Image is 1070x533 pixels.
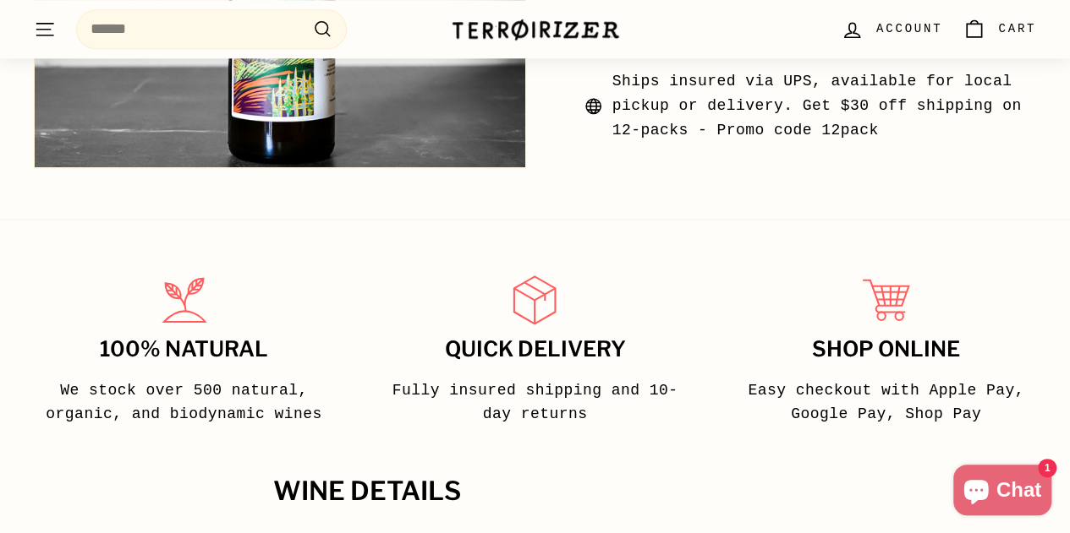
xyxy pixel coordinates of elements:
[876,19,942,38] span: Account
[27,338,341,362] h3: 100% Natural
[729,378,1043,427] p: Easy checkout with Apple Pay, Google Pay, Shop Pay
[729,338,1043,362] h3: Shop Online
[831,4,952,54] a: Account
[27,378,341,427] p: We stock over 500 natural, organic, and biodynamic wines
[273,477,798,506] h2: WINE DETAILS
[378,378,692,427] p: Fully insured shipping and 10-day returns
[612,69,1037,142] span: Ships insured via UPS, available for local pickup or delivery. Get $30 off shipping on 12-packs -...
[952,4,1046,54] a: Cart
[948,465,1056,519] inbox-online-store-chat: Shopify online store chat
[378,338,692,362] h3: Quick delivery
[998,19,1036,38] span: Cart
